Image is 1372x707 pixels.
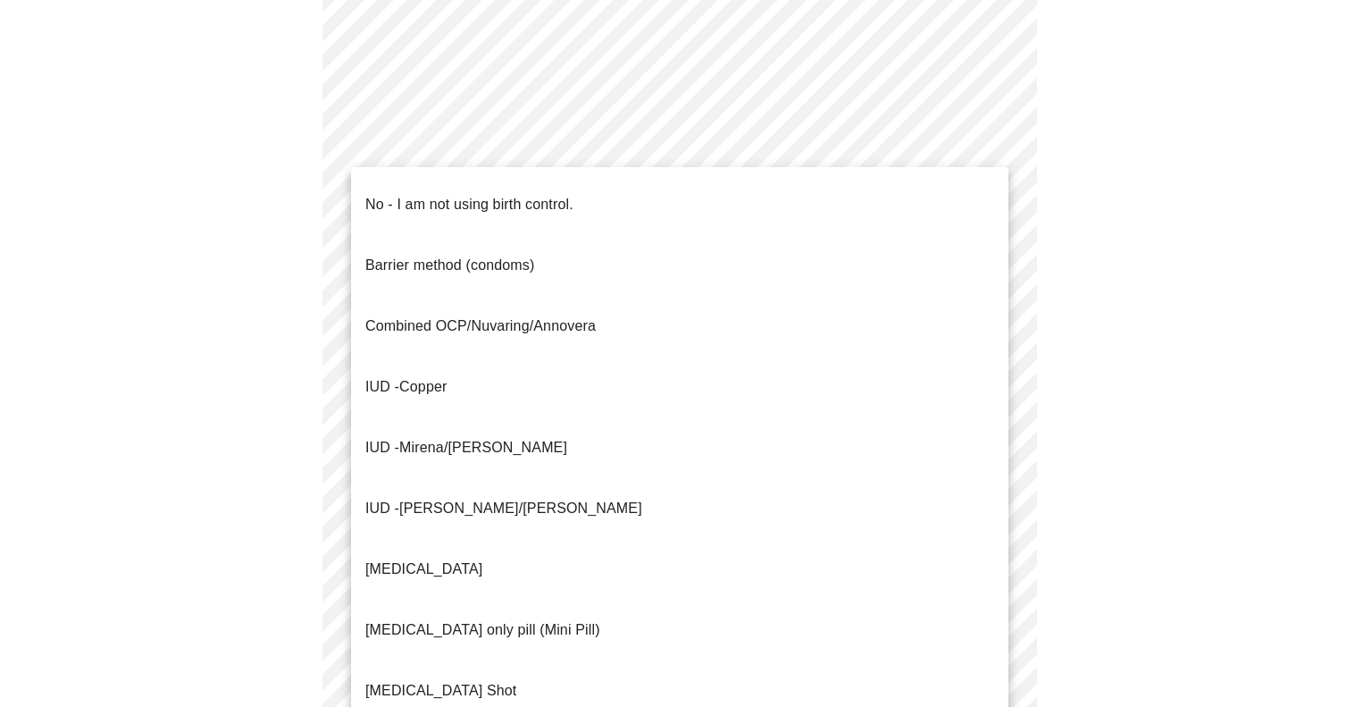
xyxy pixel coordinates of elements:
span: IUD - [365,379,399,394]
span: Mirena/[PERSON_NAME] [399,440,567,455]
p: [PERSON_NAME]/[PERSON_NAME] [365,498,642,519]
p: [MEDICAL_DATA] [365,559,482,580]
span: IUD - [365,501,399,516]
p: Barrier method (condoms) [365,255,534,276]
p: [MEDICAL_DATA] only pill (Mini Pill) [365,619,600,641]
p: No - I am not using birth control. [365,194,573,215]
p: [MEDICAL_DATA] Shot [365,680,516,702]
p: Combined OCP/Nuvaring/Annovera [365,316,596,337]
p: IUD - [365,437,567,459]
p: Copper [365,376,447,398]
